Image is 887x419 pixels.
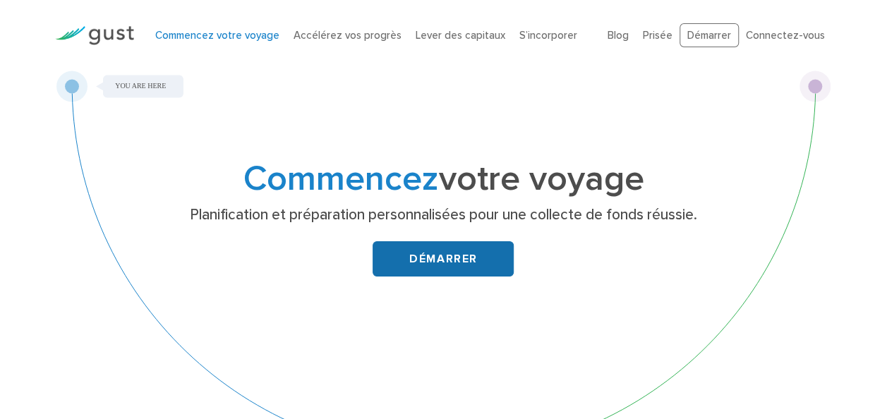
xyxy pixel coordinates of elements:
[155,29,279,42] a: Commencez votre voyage
[243,158,438,200] span: Commencez
[294,29,402,42] a: Accélérez vos progrès
[643,29,672,42] a: Prisée
[164,163,722,195] h1: votre voyage
[680,23,739,48] a: Démarrer
[416,29,505,42] a: Lever des capitaux
[746,29,825,42] a: Connectez-vous
[55,26,134,45] img: Gust Logo
[519,29,577,42] a: S’incorporer
[170,205,717,225] p: Planification et préparation personnalisées pour une collecte de fonds réussie.
[373,241,514,277] a: DÉMARRER
[608,29,629,42] a: Blog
